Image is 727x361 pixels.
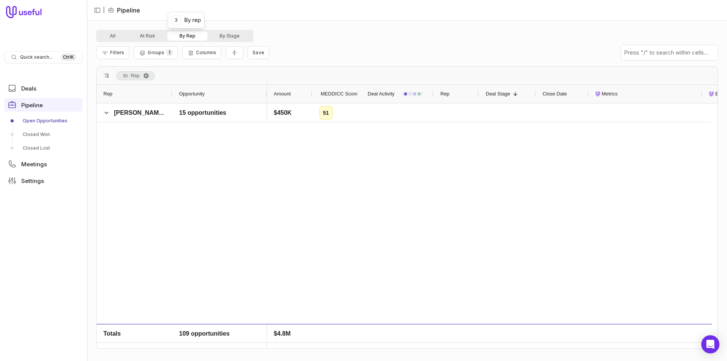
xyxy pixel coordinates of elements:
[61,53,76,61] kbd: Ctrl K
[96,46,129,59] button: Filter Pipeline
[179,89,204,98] span: Opportunity
[108,6,140,15] li: Pipeline
[207,31,252,41] button: By Stage
[5,128,83,141] a: Closed Won
[92,5,103,16] button: Collapse sidebar
[196,50,216,55] span: Columns
[5,115,83,127] a: Open Opportunities
[5,115,83,154] div: Pipeline submenu
[321,89,358,98] span: MEDDICC Score
[274,108,292,117] span: $450K
[134,46,177,59] button: Group Pipeline
[319,106,333,120] div: 51
[20,54,53,60] span: Quick search...
[103,89,112,98] span: Rep
[128,31,167,41] button: At Risk
[116,71,155,80] span: Rep. Press ENTER to sort. Press DELETE to remove
[602,89,618,98] span: Metrics
[21,178,44,184] span: Settings
[21,86,36,91] span: Deals
[103,6,105,15] span: |
[21,161,47,167] span: Meetings
[226,46,243,59] button: Collapse all rows
[114,109,165,116] span: [PERSON_NAME]
[253,50,264,55] span: Save
[440,89,449,98] span: Rep
[179,108,226,117] span: 15 opportunities
[182,46,221,59] button: Columns
[248,46,269,59] button: Create a new saved view
[543,89,567,98] span: Close Date
[171,15,181,25] kbd: 3
[98,31,128,41] button: All
[5,98,83,112] a: Pipeline
[596,85,696,103] div: Metrics
[5,174,83,188] a: Settings
[5,157,83,171] a: Meetings
[5,142,83,154] a: Closed Lost
[319,85,351,103] div: MEDDICC Score
[5,81,83,95] a: Deals
[621,45,718,60] input: Press "/" to search within cells...
[110,50,124,55] span: Filters
[116,71,155,80] div: Row Groups
[274,89,291,98] span: Amount
[131,71,140,80] span: Rep
[21,102,43,108] span: Pipeline
[148,50,164,55] span: Groups
[166,49,173,56] span: 1
[167,31,207,41] button: By Rep
[486,89,510,98] span: Deal Stage
[368,89,395,98] span: Deal Activity
[701,335,719,353] div: Open Intercom Messenger
[171,15,201,25] div: By rep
